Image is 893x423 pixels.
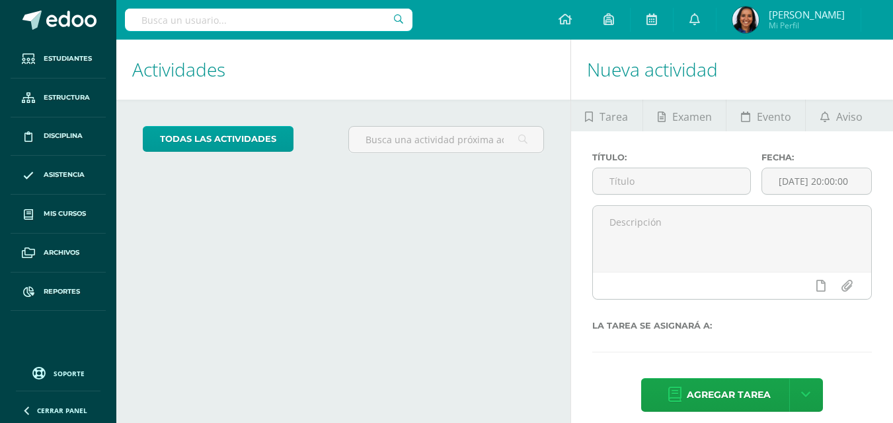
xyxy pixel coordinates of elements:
a: Soporte [16,364,100,381]
label: La tarea se asignará a: [592,321,872,331]
a: Mis cursos [11,195,106,234]
span: Archivos [44,247,79,258]
a: Examen [643,100,726,131]
h1: Actividades [132,40,555,100]
span: Evento [757,101,791,133]
span: Aviso [836,101,863,133]
span: Reportes [44,286,80,297]
span: Examen [672,101,712,133]
a: Archivos [11,234,106,273]
input: Busca una actividad próxima aquí... [349,127,543,152]
a: Estructura [11,79,106,117]
span: Mi Perfil [769,20,845,31]
a: Evento [726,100,805,131]
img: 3b703350f2497ad9bfe111adebf37143.png [732,7,759,33]
a: Estudiantes [11,40,106,79]
a: Reportes [11,273,106,311]
a: Asistencia [11,156,106,195]
input: Fecha de entrega [762,168,871,194]
span: Estructura [44,92,90,103]
a: todas las Actividades [143,126,293,152]
span: Estudiantes [44,53,92,64]
a: Aviso [806,100,876,131]
h1: Nueva actividad [587,40,877,100]
input: Título [593,168,750,194]
input: Busca un usuario... [125,9,412,31]
span: Mis cursos [44,209,86,219]
span: [PERSON_NAME] [769,8,845,21]
span: Asistencia [44,170,85,180]
span: Agregar tarea [687,379,771,411]
a: Disciplina [11,117,106,156]
span: Soporte [54,369,85,378]
label: Fecha: [761,152,872,162]
label: Título: [592,152,751,162]
span: Disciplina [44,131,83,141]
a: Tarea [571,100,642,131]
span: Cerrar panel [37,406,87,415]
span: Tarea [600,101,628,133]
